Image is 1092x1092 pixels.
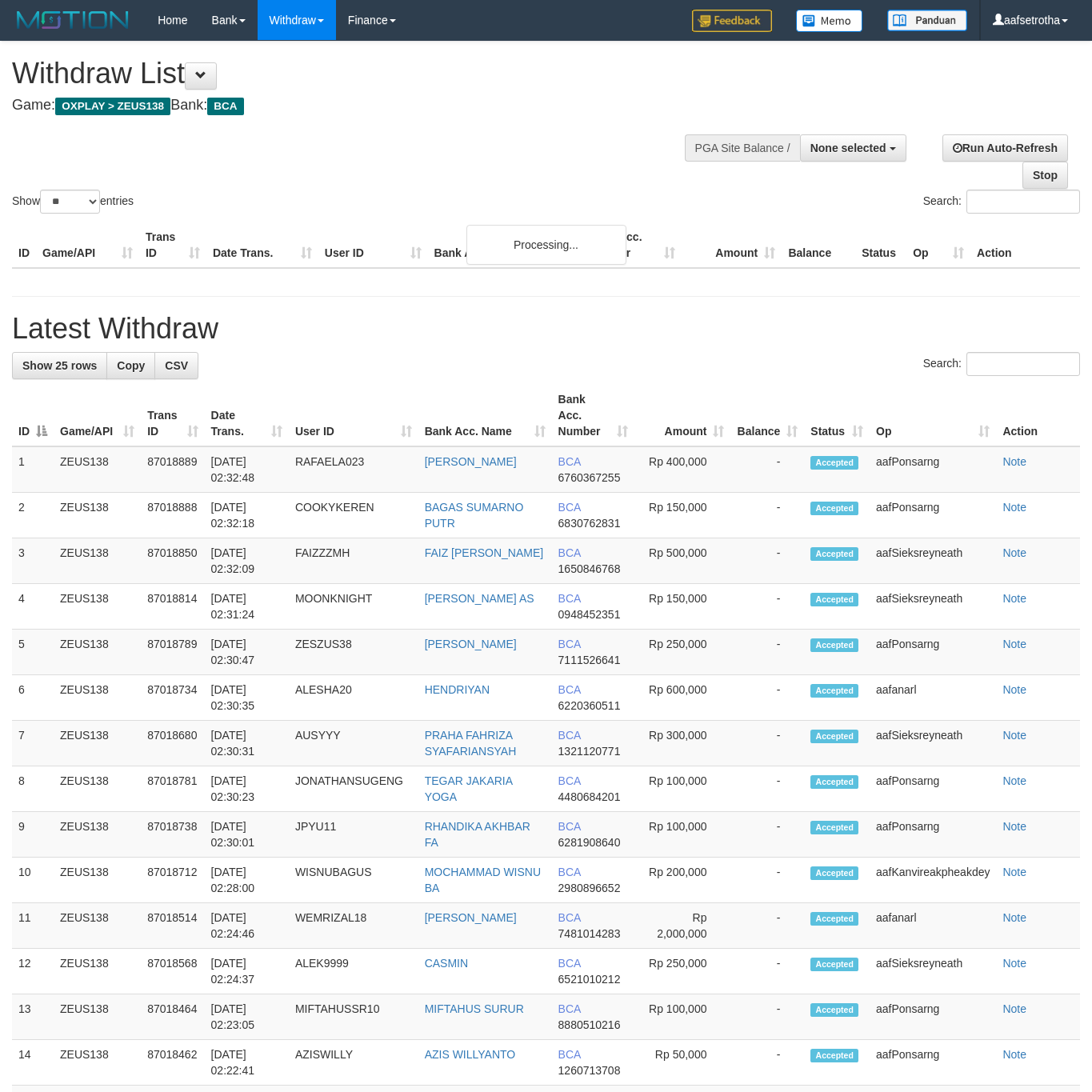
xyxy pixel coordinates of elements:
[887,10,967,31] img: panduan.png
[289,949,418,994] td: ALEK9999
[54,538,141,584] td: ZEUS138
[289,493,418,538] td: COOKYKEREN
[205,721,289,766] td: [DATE] 02:30:31
[730,949,804,994] td: -
[425,1048,516,1061] a: AZIS WILLYANTO
[139,222,206,268] th: Trans ID
[730,446,804,493] td: -
[289,630,418,675] td: ZESZUS38
[558,836,621,849] span: Copy 6281908640 to clipboard
[1002,638,1026,650] a: Note
[558,957,581,970] span: BCA
[1002,729,1026,742] a: Note
[730,812,804,858] td: -
[12,352,107,379] a: Show 25 rows
[730,994,804,1040] td: -
[466,225,626,265] div: Processing...
[12,766,54,812] td: 8
[730,538,804,584] td: -
[12,446,54,493] td: 1
[289,994,418,1040] td: MIFTAHUSSR10
[425,911,517,924] a: [PERSON_NAME]
[870,1040,996,1086] td: aafPonsarng
[634,538,731,584] td: Rp 500,000
[692,10,772,32] img: Feedback.jpg
[425,455,517,468] a: [PERSON_NAME]
[682,222,782,268] th: Amount
[289,584,418,630] td: MOONKNIGHT
[730,858,804,903] td: -
[870,493,996,538] td: aafPonsarng
[730,721,804,766] td: -
[289,721,418,766] td: AUSYYY
[634,994,731,1040] td: Rp 100,000
[54,766,141,812] td: ZEUS138
[558,866,581,878] span: BCA
[810,912,858,926] span: Accepted
[558,455,581,468] span: BCA
[810,775,858,789] span: Accepted
[796,10,863,32] img: Button%20Memo.svg
[36,222,139,268] th: Game/API
[685,134,800,162] div: PGA Site Balance /
[205,538,289,584] td: [DATE] 02:32:09
[289,766,418,812] td: JONATHANSUGENG
[870,584,996,630] td: aafSieksreyneath
[12,493,54,538] td: 2
[12,58,712,90] h1: Withdraw List
[40,190,100,214] select: Showentries
[428,222,582,268] th: Bank Acc. Name
[1002,911,1026,924] a: Note
[206,222,318,268] th: Date Trans.
[1002,774,1026,787] a: Note
[205,812,289,858] td: [DATE] 02:30:01
[425,820,530,849] a: RHANDIKA AKHBAR FA
[205,903,289,949] td: [DATE] 02:24:46
[730,584,804,630] td: -
[810,502,858,515] span: Accepted
[141,903,204,949] td: 87018514
[205,994,289,1040] td: [DATE] 02:23:05
[425,1002,524,1015] a: MIFTAHUS SURUR
[810,730,858,743] span: Accepted
[810,638,858,652] span: Accepted
[418,385,552,446] th: Bank Acc. Name: activate to sort column ascending
[1002,592,1026,605] a: Note
[558,608,621,621] span: Copy 0948452351 to clipboard
[12,8,134,32] img: MOTION_logo.png
[141,493,204,538] td: 87018888
[810,456,858,470] span: Accepted
[810,684,858,698] span: Accepted
[12,858,54,903] td: 10
[810,593,858,606] span: Accepted
[318,222,428,268] th: User ID
[558,927,621,940] span: Copy 7481014283 to clipboard
[165,359,188,372] span: CSV
[634,766,731,812] td: Rp 100,000
[12,385,54,446] th: ID: activate to sort column descending
[634,812,731,858] td: Rp 100,000
[870,858,996,903] td: aafKanvireakpheakdey
[12,812,54,858] td: 9
[870,675,996,721] td: aafanarl
[54,1040,141,1086] td: ZEUS138
[425,638,517,650] a: [PERSON_NAME]
[966,190,1080,214] input: Search:
[141,949,204,994] td: 87018568
[730,493,804,538] td: -
[558,911,581,924] span: BCA
[730,630,804,675] td: -
[12,630,54,675] td: 5
[54,994,141,1040] td: ZEUS138
[289,858,418,903] td: WISNUBAGUS
[558,1048,581,1061] span: BCA
[54,493,141,538] td: ZEUS138
[117,359,145,372] span: Copy
[970,222,1080,268] th: Action
[558,745,621,758] span: Copy 1321120771 to clipboard
[558,774,581,787] span: BCA
[966,352,1080,376] input: Search:
[634,493,731,538] td: Rp 150,000
[207,98,243,115] span: BCA
[141,766,204,812] td: 87018781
